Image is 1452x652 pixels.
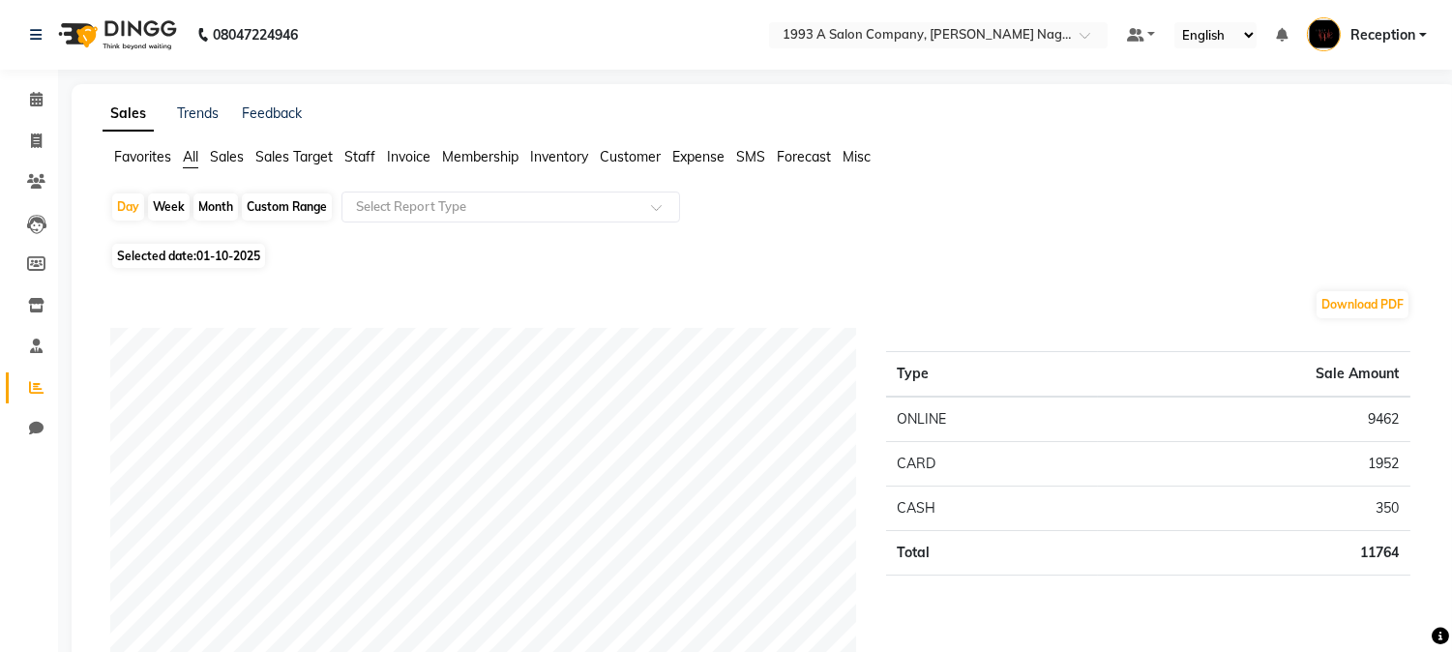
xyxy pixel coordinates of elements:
td: CARD [886,442,1099,487]
th: Type [886,352,1099,398]
td: 11764 [1098,531,1410,576]
span: All [183,148,198,165]
span: Misc [843,148,871,165]
span: Invoice [387,148,430,165]
td: CASH [886,487,1099,531]
a: Trends [177,104,219,122]
div: Month [193,193,238,221]
span: 01-10-2025 [196,249,260,263]
th: Sale Amount [1098,352,1410,398]
span: Reception [1350,25,1415,45]
img: Reception [1307,17,1341,51]
td: 350 [1098,487,1410,531]
span: Staff [344,148,375,165]
span: Sales Target [255,148,333,165]
span: Selected date: [112,244,265,268]
td: Total [886,531,1099,576]
span: SMS [736,148,765,165]
span: Customer [600,148,661,165]
span: Favorites [114,148,171,165]
td: 9462 [1098,397,1410,442]
div: Week [148,193,190,221]
div: Day [112,193,144,221]
button: Download PDF [1317,291,1408,318]
span: Expense [672,148,725,165]
span: Sales [210,148,244,165]
img: logo [49,8,182,62]
td: 1952 [1098,442,1410,487]
span: Forecast [777,148,831,165]
div: Custom Range [242,193,332,221]
span: Inventory [530,148,588,165]
a: Sales [103,97,154,132]
b: 08047224946 [213,8,298,62]
td: ONLINE [886,397,1099,442]
span: Membership [442,148,519,165]
a: Feedback [242,104,302,122]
